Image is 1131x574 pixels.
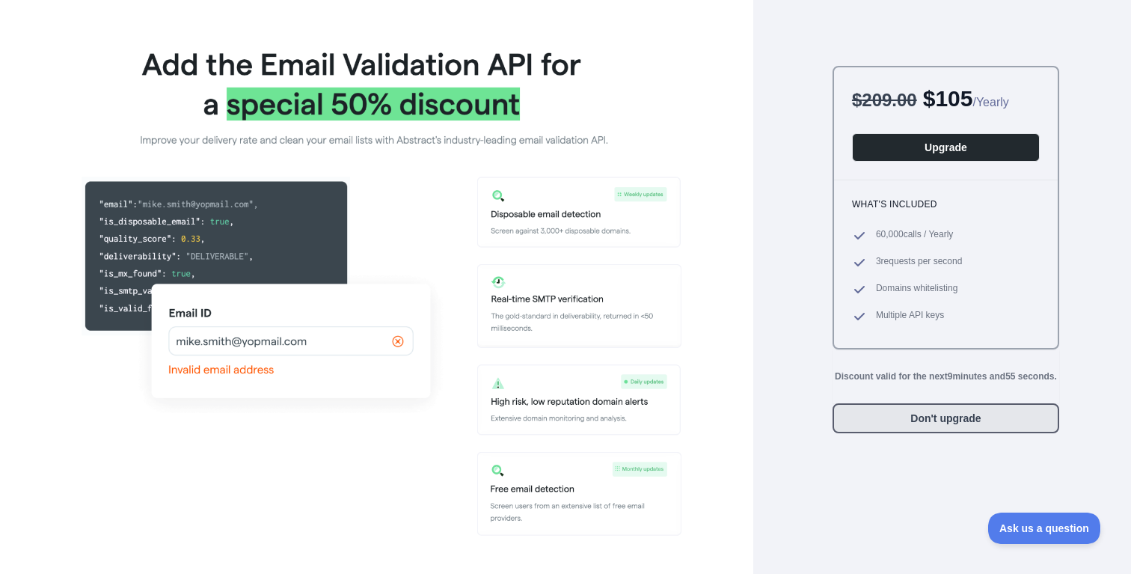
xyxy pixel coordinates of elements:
span: Multiple API keys [876,309,944,324]
span: $ 209.00 [852,90,917,110]
h3: What's included [852,198,1040,210]
strong: Discount valid for the next 9 minutes and 55 seconds. [835,371,1057,382]
span: Domains whitelisting [876,282,957,297]
iframe: Toggle Customer Support [988,513,1101,544]
button: Don't upgrade [833,403,1059,433]
span: $ 105 [923,86,973,111]
span: / Yearly [972,96,1008,109]
img: Offer [72,36,681,537]
button: Upgrade [852,133,1040,162]
span: 3 requests per second [876,255,962,270]
span: 60,000 calls / Yearly [876,228,953,243]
